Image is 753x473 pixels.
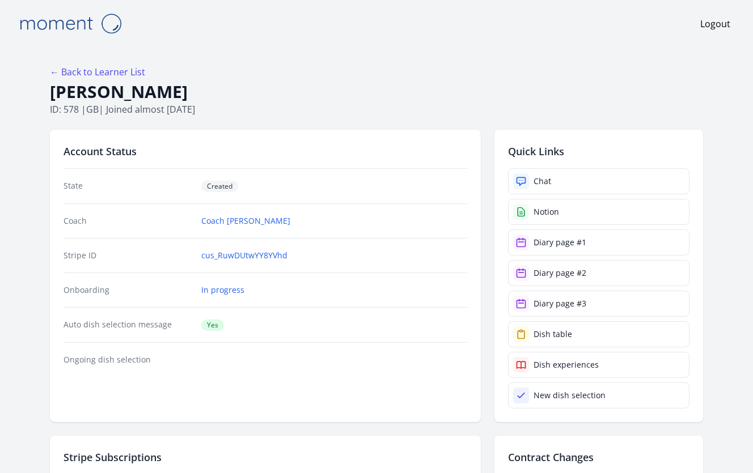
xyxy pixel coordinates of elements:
[534,237,586,248] div: Diary page #1
[534,359,599,370] div: Dish experiences
[14,9,127,38] img: Moment
[508,321,689,347] a: Dish table
[534,176,551,187] div: Chat
[50,103,703,116] p: ID: 578 | | Joined almost [DATE]
[508,168,689,194] a: Chat
[64,284,192,296] dt: Onboarding
[534,329,572,340] div: Dish table
[64,180,192,192] dt: State
[64,449,467,465] h2: Stripe Subscriptions
[534,206,559,218] div: Notion
[64,319,192,331] dt: Auto dish selection message
[201,284,244,296] a: In progress
[700,17,730,31] a: Logout
[64,250,192,261] dt: Stripe ID
[534,267,586,279] div: Diary page #2
[64,215,192,227] dt: Coach
[508,143,689,159] h2: Quick Links
[86,103,99,116] span: gb
[508,229,689,255] a: Diary page #1
[508,199,689,225] a: Notion
[50,81,703,103] h1: [PERSON_NAME]
[508,382,689,408] a: New dish selection
[201,181,238,192] span: Created
[508,352,689,378] a: Dish experiences
[508,449,689,465] h2: Contract Changes
[50,66,145,78] a: ← Back to Learner List
[201,319,224,331] span: Yes
[64,354,192,365] dt: Ongoing dish selection
[201,250,287,261] a: cus_RuwDUtwYY8YVhd
[508,291,689,317] a: Diary page #3
[64,143,467,159] h2: Account Status
[534,298,586,309] div: Diary page #3
[201,215,290,227] a: Coach [PERSON_NAME]
[534,390,606,401] div: New dish selection
[508,260,689,286] a: Diary page #2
